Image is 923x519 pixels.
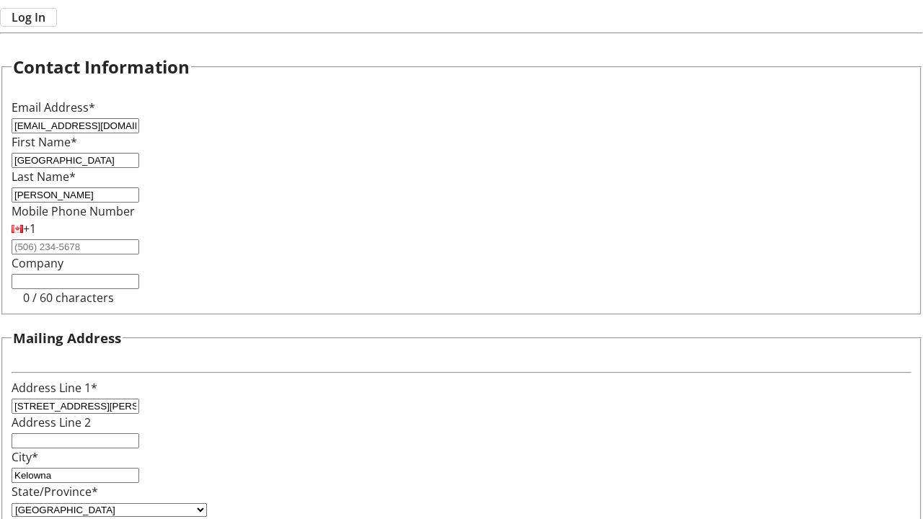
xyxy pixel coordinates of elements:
h2: Contact Information [13,54,190,80]
label: Mobile Phone Number [12,203,135,219]
h3: Mailing Address [13,328,121,348]
label: Address Line 1* [12,380,97,396]
input: City [12,468,139,483]
label: Last Name* [12,169,76,185]
input: (506) 234-5678 [12,239,139,254]
input: Address [12,399,139,414]
span: Log In [12,9,45,26]
tr-character-limit: 0 / 60 characters [23,290,114,306]
label: Email Address* [12,99,95,115]
label: First Name* [12,134,77,150]
label: Address Line 2 [12,414,91,430]
label: State/Province* [12,484,98,500]
label: Company [12,255,63,271]
label: City* [12,449,38,465]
